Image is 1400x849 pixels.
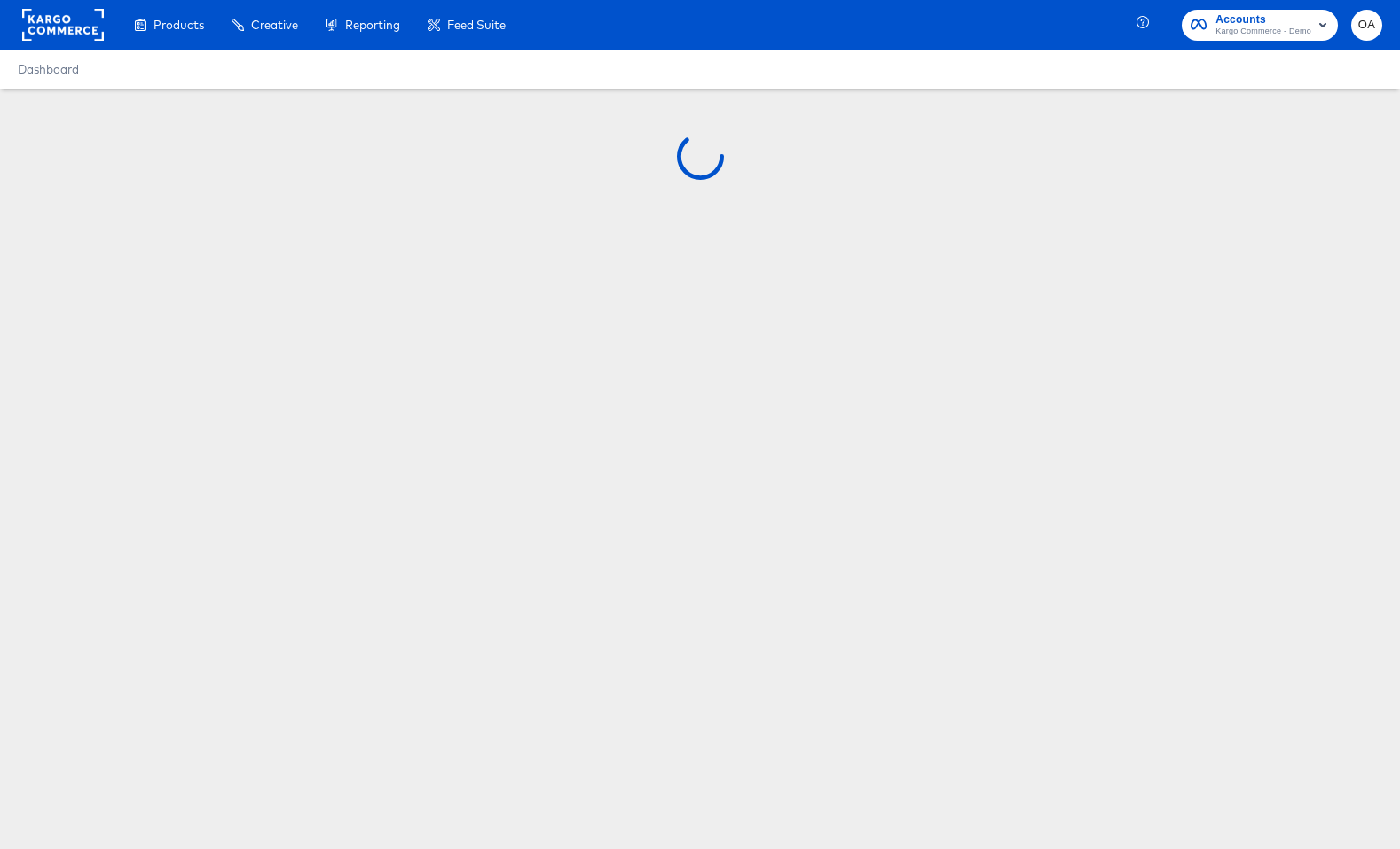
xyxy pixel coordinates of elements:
[1351,10,1382,41] button: OA
[1215,11,1311,29] span: Accounts
[1215,25,1311,39] span: Kargo Commerce - Demo
[18,62,79,76] a: Dashboard
[345,18,400,32] span: Reporting
[1358,15,1375,35] span: OA
[251,18,298,32] span: Creative
[447,18,506,32] span: Feed Suite
[1182,10,1338,41] button: AccountsKargo Commerce - Demo
[153,18,204,32] span: Products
